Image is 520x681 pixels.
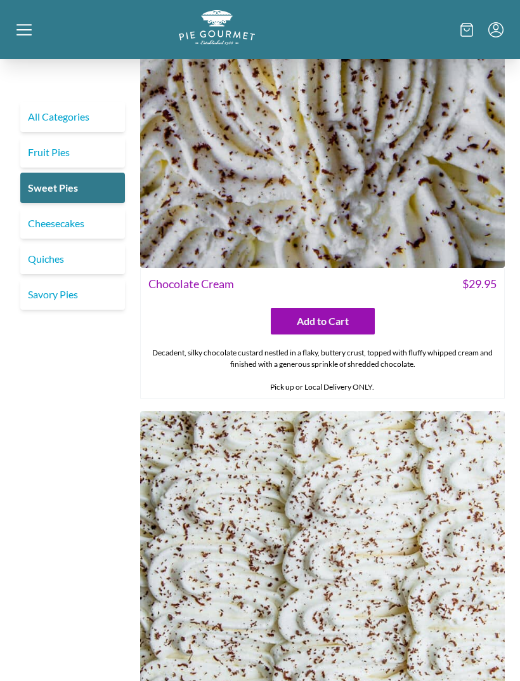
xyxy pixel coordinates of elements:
[141,343,504,399] div: Decadent, silky chocolate custard nestled in a flaky, buttery crust, topped with fluffy whipped c...
[20,173,125,203] a: Sweet Pies
[179,10,255,45] img: logo
[462,276,497,293] span: $ 29.95
[20,137,125,168] a: Fruit Pies
[179,35,255,47] a: Logo
[271,308,375,335] button: Add to Cart
[20,208,125,239] a: Cheesecakes
[148,276,234,293] span: Chocolate Cream
[20,279,125,310] a: Savory Pies
[488,22,504,37] button: Menu
[297,314,349,329] span: Add to Cart
[20,244,125,274] a: Quiches
[20,102,125,132] a: All Categories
